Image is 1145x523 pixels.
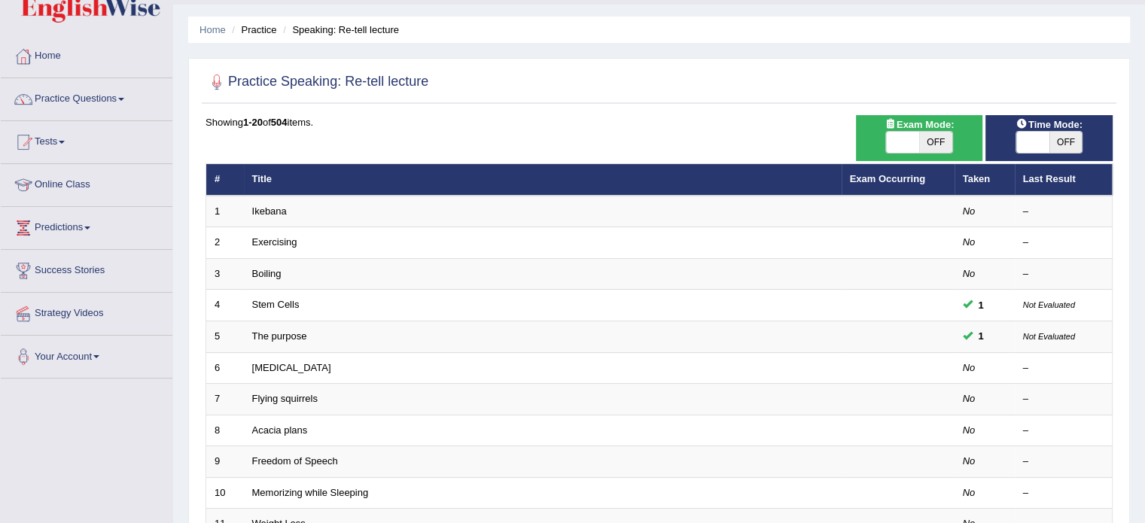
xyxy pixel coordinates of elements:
a: Stem Cells [252,299,300,310]
span: You can still take this question [973,328,990,344]
span: Exam Mode: [879,117,960,132]
em: No [963,362,976,373]
a: Flying squirrels [252,393,318,404]
a: Strategy Videos [1,293,172,330]
em: No [963,455,976,467]
a: Success Stories [1,250,172,287]
em: No [963,268,976,279]
span: Time Mode: [1010,117,1089,132]
th: Taken [955,164,1015,196]
div: – [1023,361,1104,376]
td: 5 [206,321,244,353]
th: Last Result [1015,164,1113,196]
span: You can still take this question [973,297,990,313]
a: Your Account [1,336,172,373]
a: Home [199,24,226,35]
div: – [1023,392,1104,406]
li: Speaking: Re-tell lecture [279,23,399,37]
td: 8 [206,415,244,446]
em: No [963,393,976,404]
h2: Practice Speaking: Re-tell lecture [206,71,428,93]
a: Online Class [1,164,172,202]
div: – [1023,424,1104,438]
td: 9 [206,446,244,478]
td: 7 [206,384,244,415]
span: OFF [919,132,952,153]
a: Exam Occurring [850,173,925,184]
div: Showing of items. [206,115,1113,129]
em: No [963,205,976,217]
div: – [1023,236,1104,250]
a: Home [1,35,172,73]
th: Title [244,164,842,196]
td: 2 [206,227,244,259]
small: Not Evaluated [1023,300,1075,309]
div: – [1023,455,1104,469]
a: Boiling [252,268,282,279]
td: 4 [206,290,244,321]
a: Practice Questions [1,78,172,116]
a: [MEDICAL_DATA] [252,362,331,373]
div: – [1023,486,1104,500]
td: 1 [206,196,244,227]
a: Predictions [1,207,172,245]
b: 504 [271,117,288,128]
th: # [206,164,244,196]
a: The purpose [252,330,307,342]
a: Acacia plans [252,424,308,436]
a: Freedom of Speech [252,455,338,467]
div: – [1023,267,1104,281]
em: No [963,424,976,436]
td: 6 [206,352,244,384]
a: Ikebana [252,205,287,217]
div: – [1023,205,1104,219]
em: No [963,487,976,498]
a: Tests [1,121,172,159]
small: Not Evaluated [1023,332,1075,341]
a: Exercising [252,236,297,248]
li: Practice [228,23,276,37]
b: 1-20 [243,117,263,128]
div: Show exams occurring in exams [856,115,983,161]
em: No [963,236,976,248]
td: 3 [206,258,244,290]
td: 10 [206,477,244,509]
a: Memorizing while Sleeping [252,487,369,498]
span: OFF [1049,132,1083,153]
